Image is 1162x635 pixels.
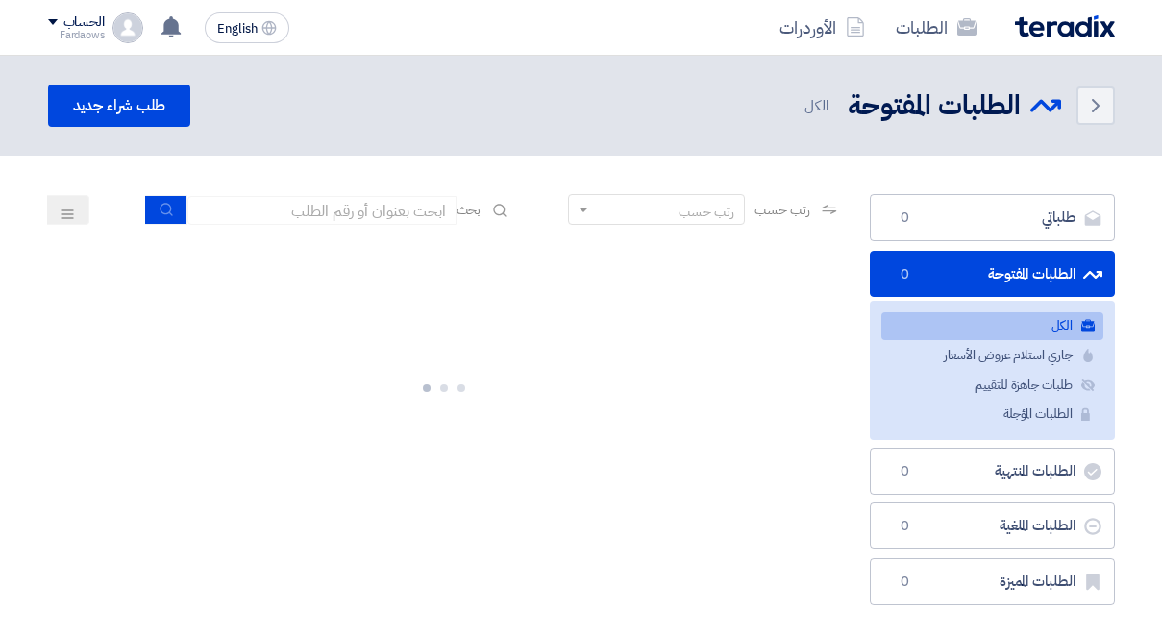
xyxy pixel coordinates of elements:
[880,5,992,50] a: الطلبات
[48,85,191,127] a: طلب شراء جديد
[804,95,832,117] span: الكل
[112,12,143,43] img: profile_test.png
[848,87,1021,125] h2: الطلبات المفتوحة
[894,573,917,592] span: 0
[679,202,734,222] div: رتب حسب
[870,251,1115,298] a: الطلبات المفتوحة0
[870,558,1115,605] a: الطلبات المميزة0
[870,502,1115,550] a: الطلبات الملغية0
[63,14,105,31] div: الحساب
[894,517,917,536] span: 0
[881,312,1103,340] a: الكل
[870,194,1115,241] a: طلباتي0
[48,30,105,40] div: Fardaows
[881,342,1103,370] a: جاري استلام عروض الأسعار
[764,5,880,50] a: الأوردرات
[1015,15,1115,37] img: Teradix logo
[894,208,917,228] span: 0
[217,22,258,36] span: English
[881,372,1103,400] a: طلبات جاهزة للتقييم
[457,200,482,220] span: بحث
[754,200,809,220] span: رتب حسب
[894,265,917,284] span: 0
[894,462,917,481] span: 0
[870,448,1115,495] a: الطلبات المنتهية0
[205,12,289,43] button: English
[187,196,457,225] input: ابحث بعنوان أو رقم الطلب
[881,401,1103,428] a: الطلبات المؤجلة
